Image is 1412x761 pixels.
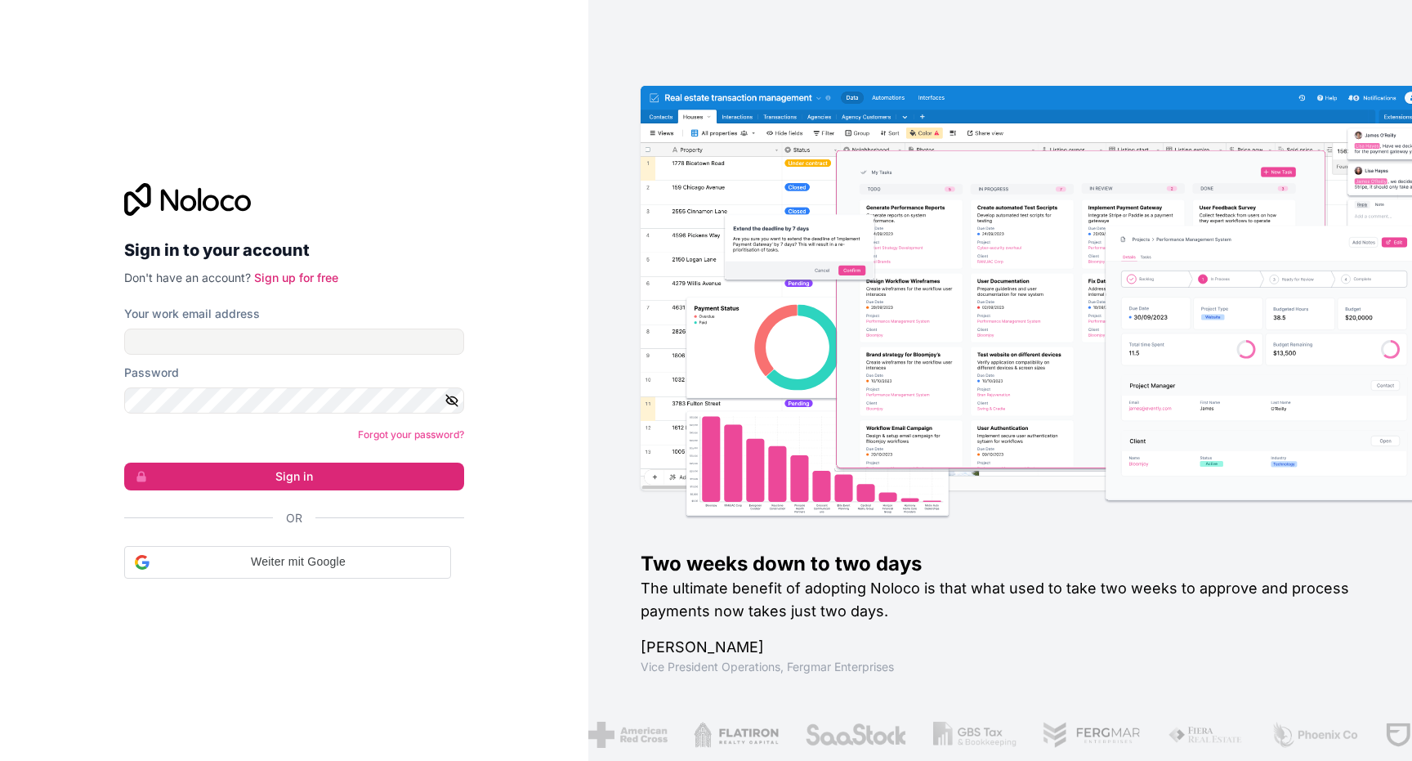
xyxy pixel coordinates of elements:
[1271,722,1359,748] img: /assets/phoenix-BREaitsQ.png
[805,722,908,748] img: /assets/saastock-C6Zbiodz.png
[694,722,779,748] img: /assets/flatiron-C8eUkumj.png
[156,553,440,571] span: Weiter mit Google
[124,387,464,414] input: Password
[641,551,1360,577] h1: Two weeks down to two days
[124,329,464,355] input: Email address
[286,510,302,526] span: Or
[1043,722,1142,748] img: /assets/fergmar-CudnrXN5.png
[254,271,338,284] a: Sign up for free
[641,636,1360,659] h1: [PERSON_NAME]
[124,546,451,579] div: Weiter mit Google
[358,428,464,441] a: Forgot your password?
[124,235,464,265] h2: Sign in to your account
[124,271,251,284] span: Don't have an account?
[641,659,1360,675] h1: Vice President Operations , Fergmar Enterprises
[124,365,179,381] label: Password
[124,463,464,490] button: Sign in
[588,722,668,748] img: /assets/american-red-cross-BAupjrZR.png
[124,306,260,322] label: Your work email address
[1168,722,1244,748] img: /assets/fiera-fwj2N5v4.png
[641,577,1360,623] h2: The ultimate benefit of adopting Noloco is that what used to take two weeks to approve and proces...
[933,722,1017,748] img: /assets/gbstax-C-GtDUiK.png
